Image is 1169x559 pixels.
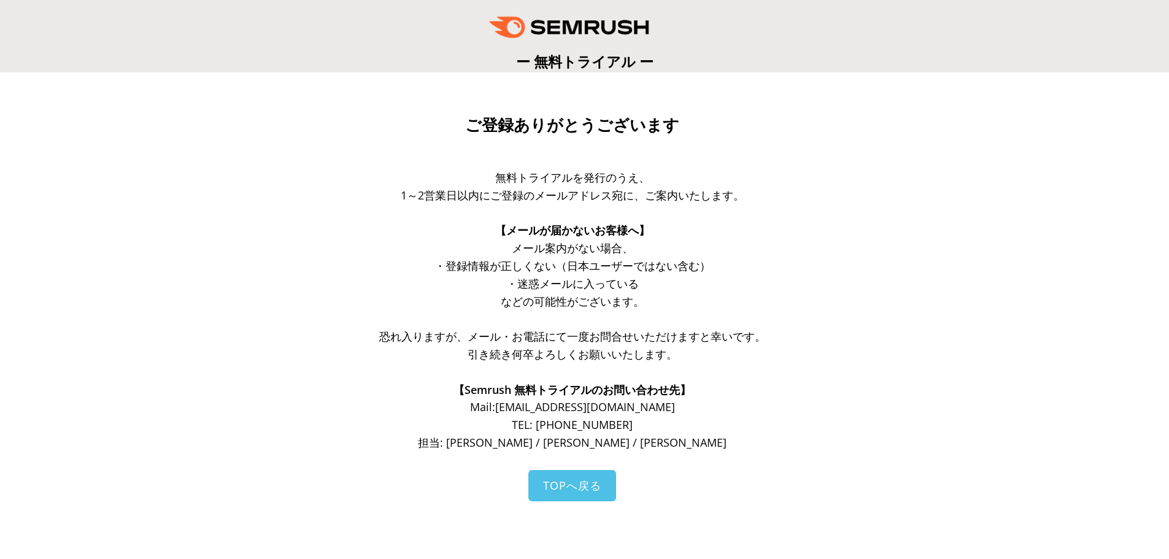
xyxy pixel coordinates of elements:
[465,116,679,134] span: ご登録ありがとうございます
[512,241,633,255] span: メール案内がない場合、
[434,258,711,273] span: ・登録情報が正しくない（日本ユーザーではない含む）
[512,417,633,432] span: TEL: [PHONE_NUMBER]
[379,329,766,344] span: 恐れ入りますが、メール・お電話にて一度お問合せいただけますと幸いです。
[418,435,727,450] span: 担当: [PERSON_NAME] / [PERSON_NAME] / [PERSON_NAME]
[495,170,650,185] span: 無料トライアルを発行のうえ、
[516,52,654,71] span: ー 無料トライアル ー
[501,294,644,309] span: などの可能性がございます。
[468,347,677,361] span: 引き続き何卒よろしくお願いいたします。
[528,470,616,501] a: TOPへ戻る
[401,188,744,202] span: 1～2営業日以内にご登録のメールアドレス宛に、ご案内いたします。
[506,276,639,291] span: ・迷惑メールに入っている
[495,223,650,237] span: 【メールが届かないお客様へ】
[470,399,675,414] span: Mail: [EMAIL_ADDRESS][DOMAIN_NAME]
[543,478,601,493] span: TOPへ戻る
[453,382,691,397] span: 【Semrush 無料トライアルのお問い合わせ先】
